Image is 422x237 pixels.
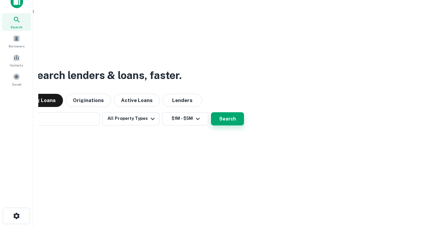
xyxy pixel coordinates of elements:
[2,51,31,69] a: Contacts
[102,112,160,125] button: All Property Types
[162,112,208,125] button: $1M - $5M
[10,63,23,68] span: Contacts
[211,112,244,125] button: Search
[66,94,111,107] button: Originations
[163,94,202,107] button: Lenders
[12,82,21,87] span: Saved
[389,184,422,216] iframe: Chat Widget
[9,43,24,49] span: Borrowers
[2,70,31,88] a: Saved
[30,67,182,83] h3: Search lenders & loans, faster.
[11,24,22,30] span: Search
[2,32,31,50] a: Borrowers
[114,94,160,107] button: Active Loans
[2,13,31,31] a: Search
